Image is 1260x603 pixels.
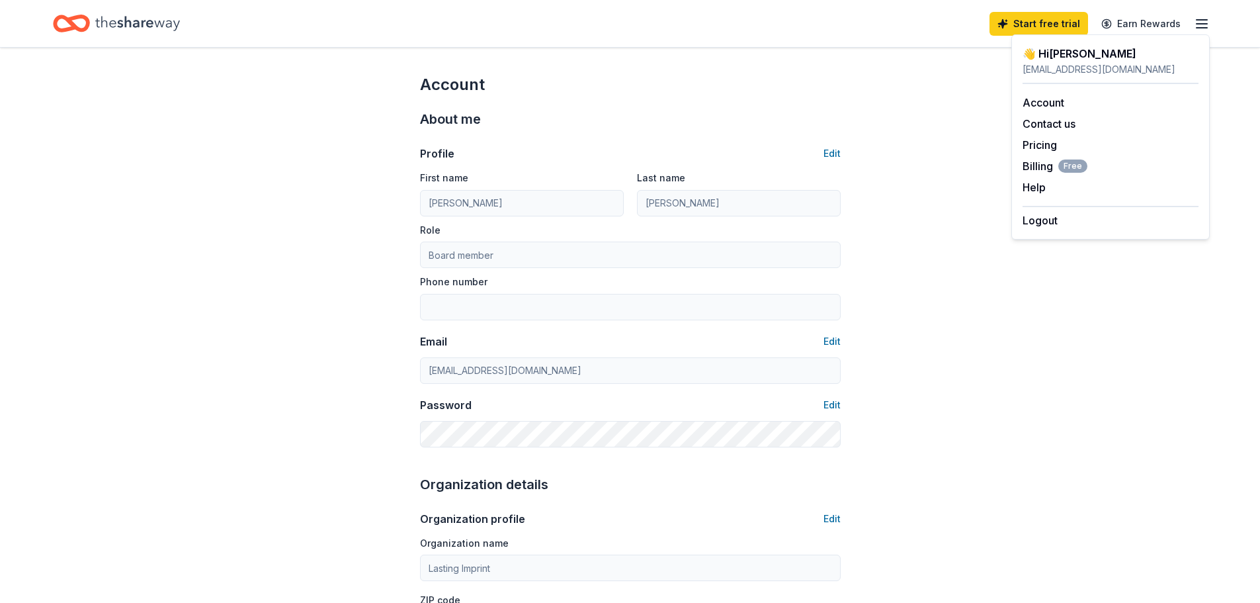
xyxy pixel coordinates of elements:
div: Email [420,334,447,349]
label: Last name [637,171,685,185]
span: Free [1058,160,1087,173]
div: Profile [420,146,454,162]
button: Edit [823,146,841,162]
button: Edit [823,334,841,349]
div: [EMAIL_ADDRESS][DOMAIN_NAME] [1023,62,1198,77]
button: Edit [823,397,841,413]
button: Logout [1023,212,1058,228]
a: Account [1023,96,1064,109]
div: Organization details [420,474,841,495]
a: Start free trial [989,12,1088,36]
div: Account [420,74,841,95]
button: Edit [823,511,841,527]
span: Billing [1023,158,1087,174]
label: Organization name [420,537,509,550]
a: Earn Rewards [1093,12,1189,36]
a: Home [53,8,180,39]
label: Role [420,224,441,237]
label: Phone number [420,275,487,289]
button: Help [1023,179,1046,195]
div: Organization profile [420,511,525,527]
button: Contact us [1023,116,1075,132]
div: About me [420,109,841,130]
a: Pricing [1023,138,1057,152]
button: BillingFree [1023,158,1087,174]
label: First name [420,171,468,185]
div: 👋 Hi [PERSON_NAME] [1023,46,1198,62]
div: Password [420,397,472,413]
